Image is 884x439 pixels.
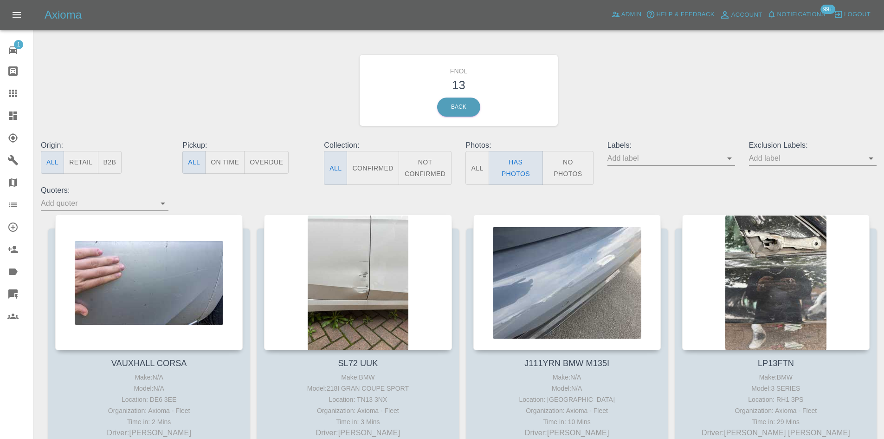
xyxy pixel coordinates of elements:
[58,394,240,405] div: Location: DE6 3EE
[777,9,826,20] span: Notifications
[489,151,543,185] button: Has Photos
[266,383,449,394] div: Model: 218I GRAN COUPE SPORT
[609,7,644,22] a: Admin
[45,7,82,22] h5: Axioma
[205,151,245,174] button: On Time
[244,151,289,174] button: Overdue
[41,185,168,196] p: Quoters:
[476,394,658,405] div: Location: [GEOGRAPHIC_DATA]
[324,151,347,185] button: All
[524,359,609,368] a: J111YRN BMW M135I
[832,7,873,22] button: Logout
[656,9,714,20] span: Help & Feedback
[347,151,399,185] button: Confirmed
[58,405,240,416] div: Organization: Axioma - Fleet
[367,62,551,76] h6: FNOL
[58,416,240,427] div: Time in: 2 Mins
[684,405,867,416] div: Organization: Axioma - Fleet
[324,140,452,151] p: Collection:
[749,140,877,151] p: Exclusion Labels:
[14,40,23,49] span: 1
[266,416,449,427] div: Time in: 3 Mins
[98,151,122,174] button: B2B
[266,394,449,405] div: Location: TN13 3NX
[731,10,762,20] span: Account
[64,151,98,174] button: Retail
[41,140,168,151] p: Origin:
[684,394,867,405] div: Location: RH1 3PS
[399,151,452,185] button: Not Confirmed
[41,151,64,174] button: All
[41,196,155,210] input: Add quoter
[765,7,828,22] button: Notifications
[6,4,28,26] button: Open drawer
[437,98,480,117] a: Back
[111,359,187,368] a: VAUXHALL CORSA
[266,405,449,416] div: Organization: Axioma - Fleet
[266,427,449,439] p: Driver: [PERSON_NAME]
[758,359,794,368] a: LP13FTN
[476,372,658,383] div: Make: N/A
[465,140,593,151] p: Photos:
[476,427,658,439] p: Driver: [PERSON_NAME]
[338,359,378,368] a: SL72 UUK
[684,383,867,394] div: Model: 3 SERIES
[844,9,871,20] span: Logout
[820,5,835,14] span: 99+
[542,151,594,185] button: No Photos
[684,427,867,439] p: Driver: [PERSON_NAME] [PERSON_NAME]
[476,405,658,416] div: Organization: Axioma - Fleet
[58,427,240,439] p: Driver: [PERSON_NAME]
[865,152,878,165] button: Open
[156,197,169,210] button: Open
[266,372,449,383] div: Make: BMW
[607,151,721,165] input: Add label
[607,140,735,151] p: Labels:
[684,416,867,427] div: Time in: 29 Mins
[58,383,240,394] div: Model: N/A
[476,383,658,394] div: Model: N/A
[644,7,716,22] button: Help & Feedback
[182,151,206,174] button: All
[684,372,867,383] div: Make: BMW
[621,9,642,20] span: Admin
[717,7,765,22] a: Account
[367,76,551,94] h3: 13
[465,151,489,185] button: All
[476,416,658,427] div: Time in: 10 Mins
[749,151,863,165] input: Add label
[723,152,736,165] button: Open
[58,372,240,383] div: Make: N/A
[182,140,310,151] p: Pickup:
